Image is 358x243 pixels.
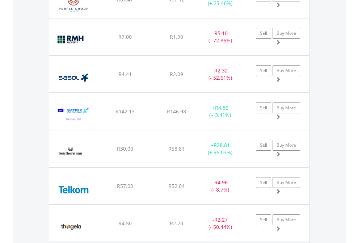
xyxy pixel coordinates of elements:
[214,216,228,223] span: R2.27
[53,139,89,165] img: EQU.ZA.SSU.png
[256,214,271,225] a: Sell
[168,145,185,152] span: R58.81
[198,179,243,193] div: - (- 8.7%)
[198,104,243,119] div: + (+ 3.41%)
[53,28,89,53] img: EQU.ZA.RMH.png
[170,220,183,227] span: R2.23
[273,28,300,39] a: Buy More
[256,140,271,151] a: Sell
[53,102,94,128] img: EQU.ZA.STXNDQ.png
[198,30,243,44] div: - (- 72.86%)
[256,102,271,113] a: Sell
[273,177,300,188] a: Buy More
[214,142,230,148] span: R28.81
[273,65,300,76] a: Buy More
[198,142,243,156] div: + (+ 96.03%)
[273,214,300,225] a: Buy More
[273,140,300,151] a: Buy More
[198,67,243,81] div: - (- 52.61%)
[118,33,132,40] span: R7.00
[198,216,243,231] div: - (- 50.44%)
[273,102,300,113] a: Buy More
[117,145,133,152] span: R30.00
[53,177,94,202] img: EQU.ZA.TKG.png
[118,71,132,77] span: R4.41
[214,30,228,37] span: R5.10
[214,179,228,186] span: R4.96
[53,65,94,91] img: EQU.ZA.SOL.png
[118,220,132,227] span: R4.50
[115,108,135,115] span: R142.13
[256,28,271,39] a: Sell
[168,183,185,189] span: R52.04
[170,33,183,40] span: R1.90
[256,177,271,188] a: Sell
[170,71,183,77] span: R2.09
[167,108,186,115] span: R146.98
[214,67,228,74] span: R2.32
[215,104,228,111] span: R4.85
[53,214,89,240] img: EQU.ZA.TGA.png
[117,183,133,189] span: R57.00
[256,65,271,76] a: Sell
